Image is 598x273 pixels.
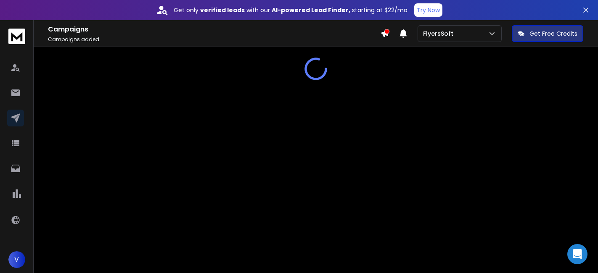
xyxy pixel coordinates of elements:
[272,6,350,14] strong: AI-powered Lead Finder,
[414,3,442,17] button: Try Now
[48,36,381,43] p: Campaigns added
[200,6,245,14] strong: verified leads
[48,24,381,34] h1: Campaigns
[512,25,583,42] button: Get Free Credits
[8,251,25,268] button: V
[417,6,440,14] p: Try Now
[174,6,407,14] p: Get only with our starting at $22/mo
[567,244,587,264] div: Open Intercom Messenger
[529,29,577,38] p: Get Free Credits
[8,29,25,44] img: logo
[423,29,457,38] p: FlyersSoft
